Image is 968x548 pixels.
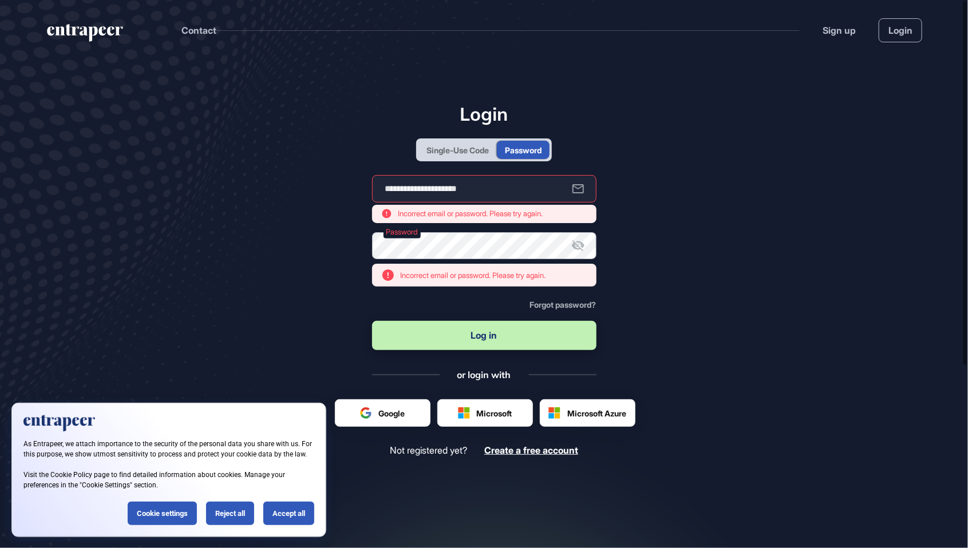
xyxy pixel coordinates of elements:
a: Forgot password? [530,300,596,309]
a: Login [879,18,922,42]
h1: Login [372,103,596,125]
div: Password [505,144,542,156]
button: Contact [181,23,216,38]
a: Create a free account [484,445,578,456]
a: entrapeer-logo [46,24,124,46]
label: Password [384,226,421,238]
a: Sign up [823,23,856,37]
div: or login with [457,368,511,381]
div: Incorrect email or password. Please try again. [401,271,546,280]
span: Not registered yet? [390,445,467,456]
span: Incorrect email or password. Please try again. [398,208,543,220]
button: Log in [372,321,596,350]
div: Single-Use Code [426,144,489,156]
